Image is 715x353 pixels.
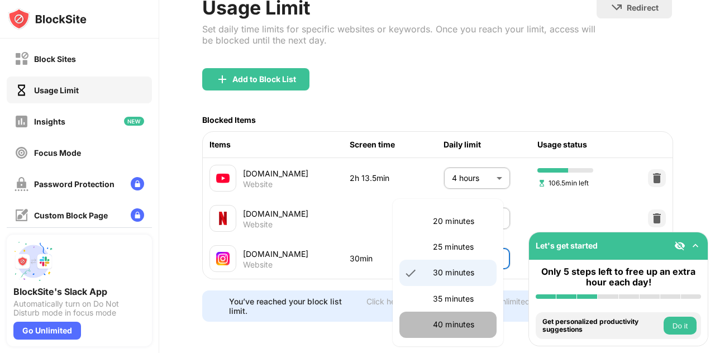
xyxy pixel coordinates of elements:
p: 30 minutes [433,266,490,279]
p: 40 minutes [433,318,490,331]
p: 25 minutes [433,241,490,253]
p: 35 minutes [433,293,490,305]
p: 20 minutes [433,215,490,227]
